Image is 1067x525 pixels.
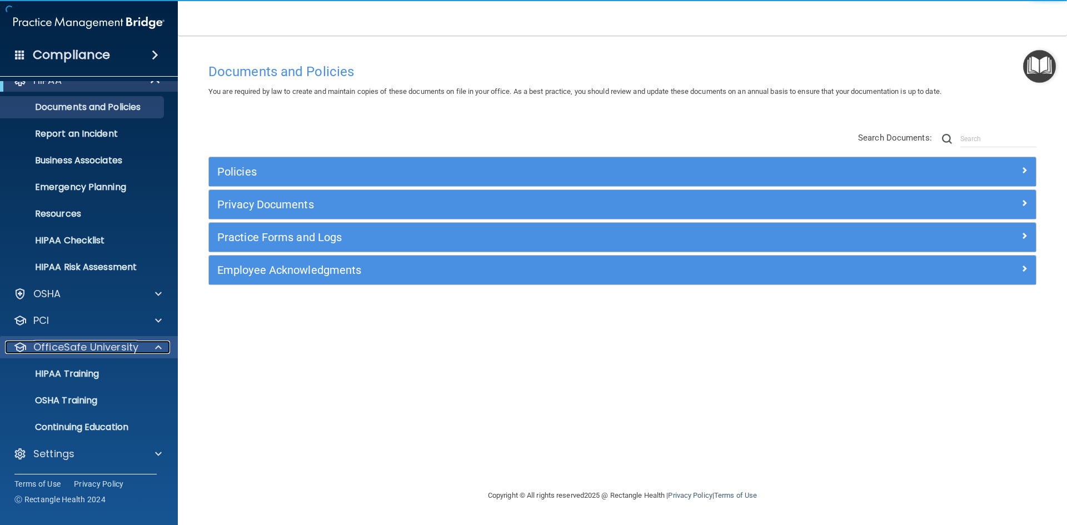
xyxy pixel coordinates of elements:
p: Emergency Planning [7,182,159,193]
p: OSHA [33,287,61,301]
a: Privacy Documents [217,196,1028,213]
p: Business Associates [7,155,159,166]
h4: Compliance [33,47,110,63]
button: Open Resource Center [1023,50,1056,83]
a: PCI [13,314,162,327]
p: HIPAA Risk Assessment [7,262,159,273]
img: PMB logo [13,12,164,34]
p: OSHA Training [7,395,97,406]
h5: Privacy Documents [217,198,821,211]
span: Ⓒ Rectangle Health 2024 [14,494,106,505]
a: Practice Forms and Logs [217,228,1028,246]
a: OfficeSafe University [13,341,162,354]
p: PCI [33,314,49,327]
h5: Employee Acknowledgments [217,264,821,276]
span: Search Documents: [858,133,932,143]
a: Privacy Policy [74,478,124,489]
p: Documents and Policies [7,102,159,113]
p: Resources [7,208,159,219]
div: Copyright © All rights reserved 2025 @ Rectangle Health | | [420,478,825,513]
p: HIPAA Training [7,368,99,379]
a: Settings [13,447,162,461]
h5: Practice Forms and Logs [217,231,821,243]
h4: Documents and Policies [208,64,1036,79]
h5: Policies [217,166,821,178]
p: Report an Incident [7,128,159,139]
p: OfficeSafe University [33,341,138,354]
a: Employee Acknowledgments [217,261,1028,279]
p: Continuing Education [7,422,159,433]
iframe: Drift Widget Chat Controller [875,446,1054,491]
p: Settings [33,447,74,461]
a: Policies [217,163,1028,181]
p: HIPAA Checklist [7,235,159,246]
a: Terms of Use [14,478,61,489]
img: ic-search.3b580494.png [942,134,952,144]
a: OSHA [13,287,162,301]
a: Terms of Use [714,491,757,499]
a: Privacy Policy [668,491,712,499]
span: You are required by law to create and maintain copies of these documents on file in your office. ... [208,87,941,96]
input: Search [960,131,1036,147]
